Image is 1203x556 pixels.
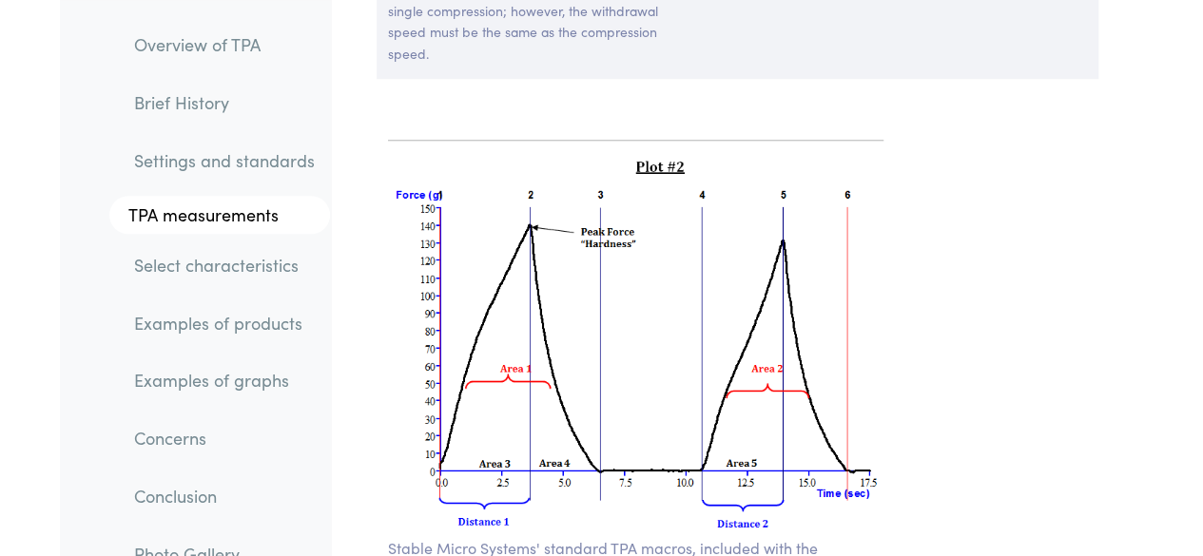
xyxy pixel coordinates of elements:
[119,301,330,345] a: Examples of products
[119,138,330,182] a: Settings and standards
[119,81,330,125] a: Brief History
[388,156,883,536] img: graph of force and distance
[119,358,330,402] a: Examples of graphs
[119,23,330,67] a: Overview of TPA
[109,196,330,234] a: TPA measurements
[119,474,330,518] a: Conclusion
[119,416,330,460] a: Concerns
[119,243,330,287] a: Select characteristics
